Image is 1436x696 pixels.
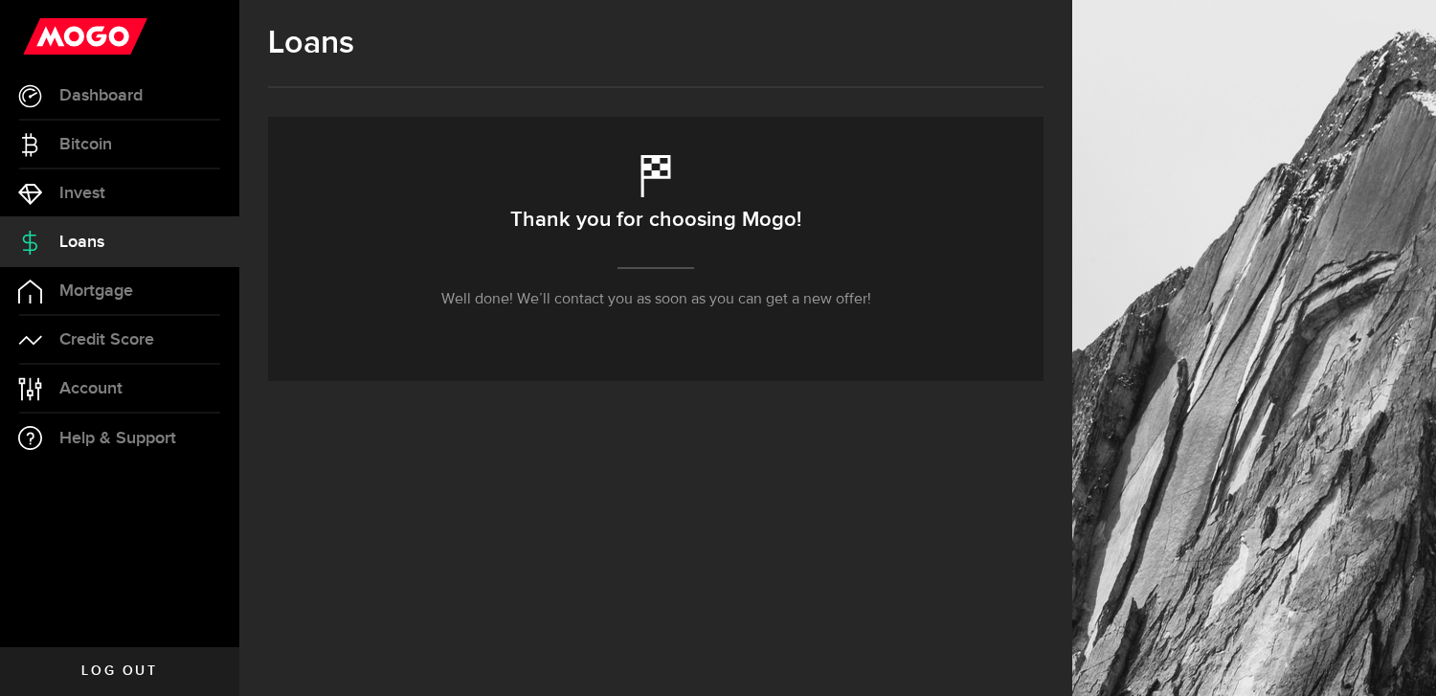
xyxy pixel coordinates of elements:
span: Bitcoin [59,136,112,153]
span: Dashboard [59,87,143,104]
span: Mortgage [59,282,133,300]
span: Credit Score [59,331,154,348]
span: Log out [81,664,157,678]
p: Well done! We’ll contact you as soon as you can get a new offer! [441,288,871,311]
span: Invest [59,185,105,202]
h2: Thank you for choosing Mogo! [510,200,801,240]
h1: Loans [268,24,1043,62]
span: Help & Support [59,430,176,447]
span: Account [59,380,123,397]
span: Loans [59,234,104,251]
